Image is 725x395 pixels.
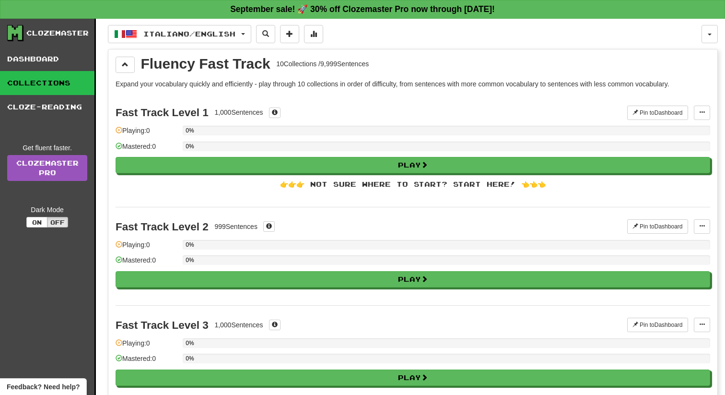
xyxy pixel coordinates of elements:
[26,28,89,38] div: Clozemaster
[116,319,209,331] div: Fast Track Level 3
[627,318,688,332] button: Pin toDashboard
[108,25,251,43] button: Italiano/English
[7,382,80,392] span: Open feedback widget
[214,222,257,231] div: 999 Sentences
[7,205,87,215] div: Dark Mode
[116,240,178,256] div: Playing: 0
[116,354,178,370] div: Mastered: 0
[116,180,710,189] div: 👉👉👉 Not sure where to start? Start here! 👈👈👈
[214,320,263,330] div: 1,000 Sentences
[141,57,270,71] div: Fluency Fast Track
[304,25,323,43] button: More stats
[116,126,178,142] div: Playing: 0
[116,157,710,173] button: Play
[627,219,688,234] button: Pin toDashboard
[7,155,87,181] a: ClozemasterPro
[7,143,87,153] div: Get fluent faster.
[116,142,178,157] div: Mastered: 0
[26,217,47,227] button: On
[116,255,178,271] div: Mastered: 0
[214,108,263,117] div: 1,000 Sentences
[116,107,209,119] div: Fast Track Level 1
[116,370,710,386] button: Play
[627,106,688,120] button: Pin toDashboard
[143,30,235,38] span: Italiano / English
[116,79,710,89] p: Expand your vocabulary quickly and efficiently - play through 10 collections in order of difficul...
[116,221,209,233] div: Fast Track Level 2
[256,25,275,43] button: Search sentences
[280,25,299,43] button: Add sentence to collection
[47,217,68,227] button: Off
[116,338,178,354] div: Playing: 0
[276,59,369,69] div: 10 Collections / 9,999 Sentences
[116,271,710,287] button: Play
[230,4,495,14] strong: September sale! 🚀 30% off Clozemaster Pro now through [DATE]!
